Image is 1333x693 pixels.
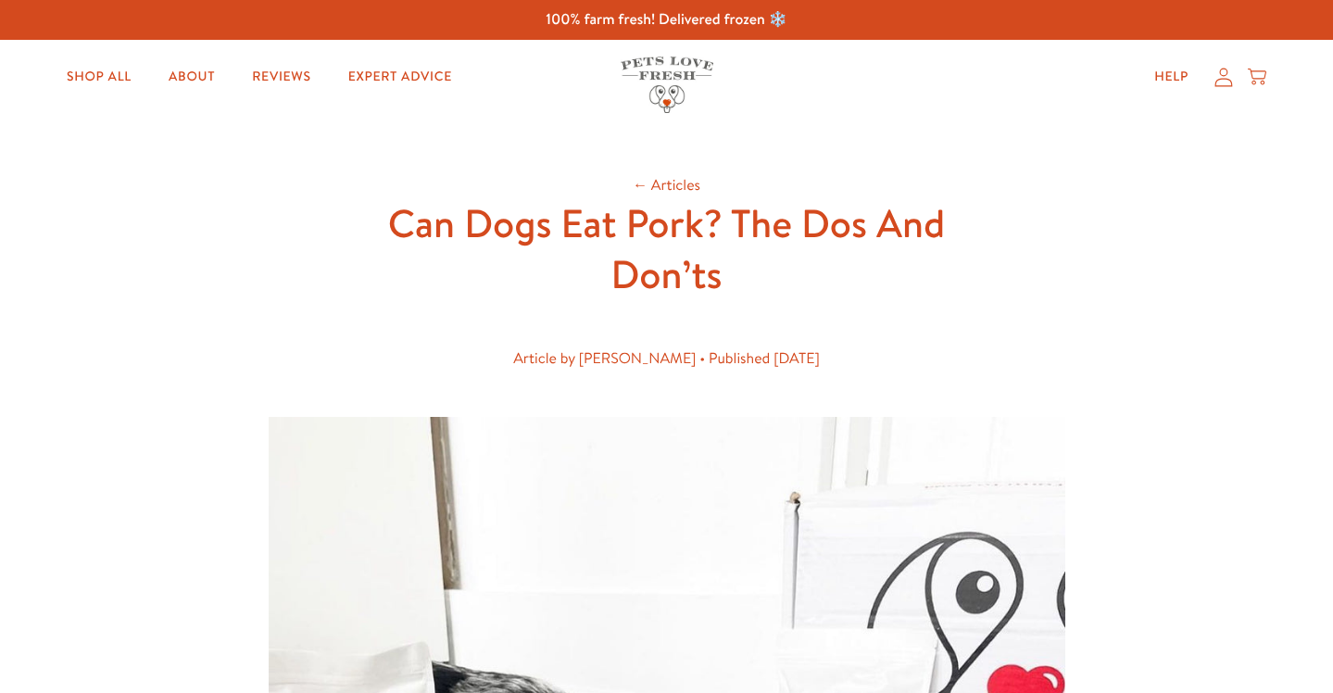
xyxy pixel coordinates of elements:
a: Expert Advice [333,58,467,95]
a: Help [1139,58,1203,95]
a: ← Articles [633,175,700,195]
div: Article by [PERSON_NAME] • Published [DATE] [400,346,934,372]
img: Pets Love Fresh [621,57,713,113]
a: Reviews [237,58,325,95]
a: About [154,58,230,95]
h1: Can Dogs Eat Pork? The Dos And Don’ts [371,198,963,299]
a: Shop All [52,58,146,95]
